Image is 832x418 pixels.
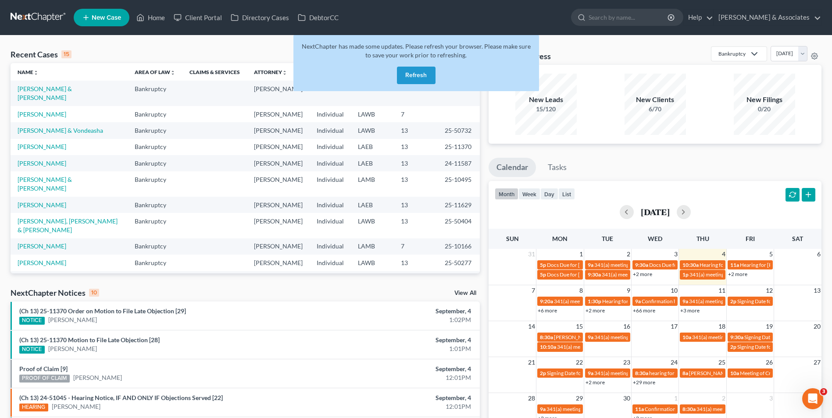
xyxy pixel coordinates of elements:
[734,105,795,113] div: 0/20
[351,238,394,255] td: LAMB
[326,373,471,382] div: 12:01PM
[602,271,686,278] span: 341(a) meeting for [PERSON_NAME]
[649,370,717,376] span: hearing for [PERSON_NAME]
[642,298,741,305] span: Confirmation hearing for [PERSON_NAME]
[169,10,226,25] a: Client Portal
[18,242,66,250] a: [PERSON_NAME]
[170,70,175,75] i: unfold_more
[740,262,808,268] span: Hearing for [PERSON_NAME]
[718,357,726,368] span: 25
[61,50,71,58] div: 15
[128,139,182,155] td: Bankruptcy
[19,394,223,401] a: (Ch 13) 24-51045 - Hearing Notice, IF AND ONLY IF Objections Served [22]
[73,373,122,382] a: [PERSON_NAME]
[247,106,310,122] td: [PERSON_NAME]
[588,334,593,340] span: 9a
[684,10,713,25] a: Help
[626,285,631,296] span: 9
[696,235,709,242] span: Thu
[540,262,546,268] span: 5p
[128,81,182,106] td: Bankruptcy
[454,290,476,296] a: View All
[302,43,531,59] span: NextChapter has made some updates. Please refresh your browser. Please make sure to save your wor...
[19,346,45,354] div: NOTICE
[588,298,601,305] span: 1:30p
[132,10,169,25] a: Home
[394,213,438,238] td: 13
[682,271,689,278] span: 1p
[310,122,351,138] td: Individual
[11,49,71,60] div: Recent Cases
[682,406,696,412] span: 8:30a
[730,334,743,340] span: 9:30a
[746,235,755,242] span: Fri
[813,285,821,296] span: 13
[11,287,99,298] div: NextChapter Notices
[18,127,103,134] a: [PERSON_NAME] & Vondeasha
[438,155,480,171] td: 24-11587
[33,70,39,75] i: unfold_more
[689,298,774,305] span: 341(a) meeting for [PERSON_NAME]
[602,235,613,242] span: Tue
[438,139,480,155] td: 25-11370
[310,171,351,196] td: Individual
[558,188,575,200] button: list
[19,404,48,411] div: HEARING
[730,344,736,350] span: 2p
[18,201,66,209] a: [PERSON_NAME]
[128,106,182,122] td: Bankruptcy
[635,298,641,305] span: 9a
[813,357,821,368] span: 27
[310,139,351,155] td: Individual
[19,365,68,372] a: Proof of Claim [9]
[438,122,480,138] td: 25-50732
[633,379,655,386] a: +29 more
[128,255,182,271] td: Bankruptcy
[540,298,553,305] span: 9:20a
[820,388,827,395] span: 3
[641,207,670,216] h2: [DATE]
[622,321,631,332] span: 16
[18,259,66,266] a: [PERSON_NAME]
[293,10,343,25] a: DebtorCC
[552,235,568,242] span: Mon
[734,95,795,105] div: New Filings
[718,285,726,296] span: 11
[247,139,310,155] td: [PERSON_NAME]
[247,155,310,171] td: [PERSON_NAME]
[18,85,72,101] a: [PERSON_NAME] & [PERSON_NAME]
[547,370,677,376] span: Signing Date for [PERSON_NAME] and [PERSON_NAME]
[438,171,480,196] td: 25-10495
[247,81,310,106] td: [PERSON_NAME]
[18,176,72,192] a: [PERSON_NAME] & [PERSON_NAME]
[351,122,394,138] td: LAWB
[714,10,821,25] a: [PERSON_NAME] & Associates
[622,393,631,404] span: 30
[546,406,631,412] span: 341(a) meeting for [PERSON_NAME]
[682,262,699,268] span: 10:30a
[626,249,631,259] span: 2
[48,315,97,324] a: [PERSON_NAME]
[813,321,821,332] span: 20
[547,271,619,278] span: Docs Due for [PERSON_NAME]
[128,171,182,196] td: Bankruptcy
[489,158,536,177] a: Calendar
[540,406,546,412] span: 9a
[326,365,471,373] div: September, 4
[578,249,584,259] span: 1
[765,357,774,368] span: 26
[438,255,480,271] td: 25-50277
[495,188,518,200] button: month
[578,285,584,296] span: 8
[92,14,121,21] span: New Case
[531,285,536,296] span: 7
[247,213,310,238] td: [PERSON_NAME]
[540,188,558,200] button: day
[538,307,557,314] a: +6 more
[588,262,593,268] span: 9a
[52,402,100,411] a: [PERSON_NAME]
[816,249,821,259] span: 6
[394,122,438,138] td: 13
[689,370,753,376] span: [PERSON_NAME] - Criminal
[765,285,774,296] span: 12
